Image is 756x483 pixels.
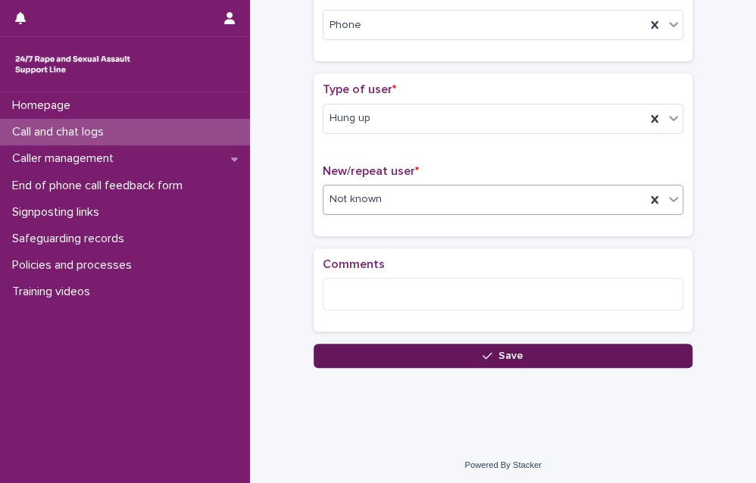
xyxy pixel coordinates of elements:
[6,232,136,246] p: Safeguarding records
[464,460,541,469] a: Powered By Stacker
[323,258,385,270] span: Comments
[6,258,144,273] p: Policies and processes
[330,111,370,126] span: Hung up
[12,49,133,79] img: rhQMoQhaT3yELyF149Cw
[6,285,102,299] p: Training videos
[6,179,195,193] p: End of phone call feedback form
[6,205,111,220] p: Signposting links
[330,17,361,33] span: Phone
[314,344,692,368] button: Save
[323,83,396,95] span: Type of user
[498,351,523,361] span: Save
[330,192,382,207] span: Not known
[6,151,126,166] p: Caller management
[323,165,419,177] span: New/repeat user
[6,125,116,139] p: Call and chat logs
[6,98,83,113] p: Homepage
